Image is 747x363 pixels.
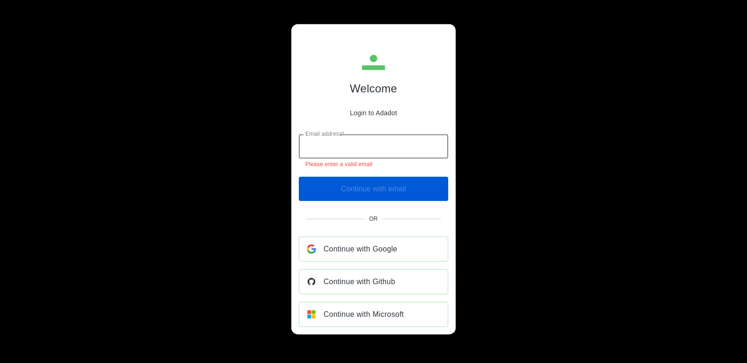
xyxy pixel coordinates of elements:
div: Adadot [317,50,430,123]
a: Continue with Microsoft [299,301,448,327]
span: Continue with Google [324,242,397,255]
h1: Welcome [350,82,397,95]
span: Continue with Microsoft [324,307,404,321]
a: Continue with Github [299,269,448,294]
p: Please enter a valid email [305,160,442,169]
img: Adadot [361,50,386,75]
a: Continue with Google [299,236,448,261]
label: Email address* [305,130,344,138]
span: Enter an email to continue [299,176,448,201]
p: Login to Adadot [350,109,397,117]
span: Or [369,215,378,222]
span: Continue with Github [324,275,395,288]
